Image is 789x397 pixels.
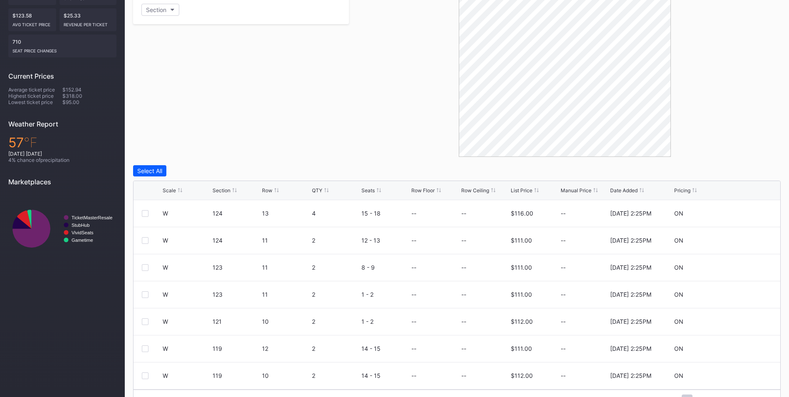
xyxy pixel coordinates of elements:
button: Select All [133,165,166,176]
div: -- [411,318,416,325]
div: ON [674,237,683,244]
div: 10 [262,318,310,325]
div: 12 - 13 [361,237,409,244]
div: Section [213,187,230,194]
div: -- [461,318,466,325]
button: Section [141,4,179,16]
div: Select All [137,167,162,174]
div: $25.33 [59,8,117,31]
div: $123.58 [8,8,56,31]
text: VividSeats [72,230,94,235]
div: -- [561,372,608,379]
div: Avg ticket price [12,19,52,27]
div: -- [561,345,608,352]
div: -- [461,345,466,352]
div: $95.00 [62,99,116,105]
div: 14 - 15 [361,372,409,379]
div: Average ticket price [8,87,62,93]
div: -- [561,318,608,325]
div: -- [461,264,466,271]
div: 123 [213,291,260,298]
div: ON [674,318,683,325]
div: 119 [213,345,260,352]
div: 11 [262,291,310,298]
div: 4 % chance of precipitation [8,157,116,163]
div: $152.94 [62,87,116,93]
div: 4 [312,210,360,217]
div: -- [461,237,466,244]
div: -- [411,264,416,271]
div: W [163,237,168,244]
div: 121 [213,318,260,325]
div: [DATE] 2:25PM [610,237,651,244]
div: 15 - 18 [361,210,409,217]
div: Section [146,6,166,13]
div: -- [411,291,416,298]
div: Pricing [674,187,690,194]
div: 11 [262,264,310,271]
div: $111.00 [511,237,532,244]
div: [DATE] 2:25PM [610,345,651,352]
div: 13 [262,210,310,217]
div: 123 [213,264,260,271]
div: $111.00 [511,264,532,271]
div: 8 - 9 [361,264,409,271]
div: Weather Report [8,120,116,128]
div: -- [561,264,608,271]
div: Row [262,187,272,194]
div: W [163,345,168,352]
div: W [163,372,168,379]
div: 1 - 2 [361,318,409,325]
text: StubHub [72,223,90,228]
div: ON [674,345,683,352]
div: Current Prices [8,72,116,80]
div: Lowest ticket price [8,99,62,105]
div: 2 [312,345,360,352]
div: $111.00 [511,345,532,352]
div: 124 [213,237,260,244]
div: -- [411,372,416,379]
div: $116.00 [511,210,533,217]
text: TicketMasterResale [72,215,112,220]
div: -- [411,237,416,244]
div: 12 [262,345,310,352]
div: 1 - 2 [361,291,409,298]
div: 14 - 15 [361,345,409,352]
div: -- [411,210,416,217]
div: seat price changes [12,45,112,53]
div: 2 [312,372,360,379]
div: Revenue per ticket [64,19,113,27]
div: -- [411,345,416,352]
div: 710 [8,35,116,57]
div: Row Ceiling [461,187,489,194]
div: 10 [262,372,310,379]
text: Gametime [72,238,93,243]
div: [DATE] [DATE] [8,151,116,157]
div: W [163,318,168,325]
div: ON [674,264,683,271]
div: W [163,210,168,217]
div: -- [561,237,608,244]
div: Seats [361,187,375,194]
div: [DATE] 2:25PM [610,210,651,217]
div: 11 [262,237,310,244]
div: -- [461,291,466,298]
div: 124 [213,210,260,217]
div: Scale [163,187,176,194]
div: -- [461,372,466,379]
div: $112.00 [511,372,533,379]
div: ON [674,372,683,379]
div: -- [561,210,608,217]
svg: Chart title [8,192,116,265]
div: W [163,291,168,298]
div: Row Floor [411,187,435,194]
div: 57 [8,134,116,151]
span: ℉ [24,134,37,151]
div: 2 [312,264,360,271]
div: [DATE] 2:25PM [610,372,651,379]
div: $112.00 [511,318,533,325]
div: [DATE] 2:25PM [610,264,651,271]
div: [DATE] 2:25PM [610,291,651,298]
div: 2 [312,291,360,298]
div: [DATE] 2:25PM [610,318,651,325]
